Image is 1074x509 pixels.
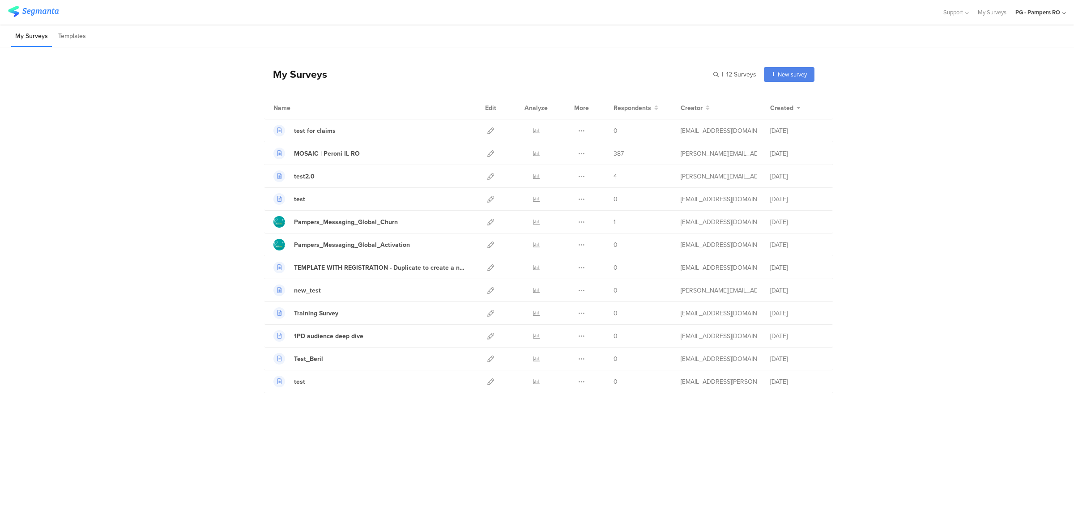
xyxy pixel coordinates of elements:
span: 0 [614,377,618,386]
li: Templates [54,26,90,47]
div: [DATE] [770,217,824,227]
span: 0 [614,286,618,295]
div: nikolopoulos.j@pg.com [681,263,757,272]
span: 0 [614,263,618,272]
span: 0 [614,195,618,204]
span: | [720,70,725,79]
div: burcak.b.1@pg.com [681,195,757,204]
li: My Surveys [11,26,52,47]
div: [DATE] [770,126,824,136]
a: Training Survey [273,307,338,319]
div: More [572,97,591,119]
div: burcak.b.1@pg.com [681,126,757,136]
div: Edit [481,97,500,119]
div: Pampers_Messaging_Global_Activation [294,240,410,250]
div: PG - Pampers RO [1015,8,1060,17]
div: [DATE] [770,195,824,204]
div: burcak.b.1@pg.com [681,309,757,318]
div: fritz.t@pg.com [681,149,757,158]
div: new_test [294,286,321,295]
div: 1PD audience deep dive [294,331,363,341]
a: Pampers_Messaging_Global_Churn [273,216,398,228]
div: Name [273,103,327,113]
a: 1PD audience deep dive [273,330,363,342]
button: Respondents [614,103,658,113]
span: Created [770,103,793,113]
div: [DATE] [770,263,824,272]
div: Training Survey [294,309,338,318]
div: [DATE] [770,240,824,250]
button: Created [770,103,801,113]
a: TEMPLATE WITH REGISTRATION - Duplicate to create a new survey [273,262,468,273]
button: Creator [681,103,710,113]
span: 387 [614,149,624,158]
a: test2.0 [273,170,315,182]
div: poulakos.g@pg.com [681,172,757,181]
div: [DATE] [770,309,824,318]
a: test for claims [273,125,336,136]
div: [DATE] [770,286,824,295]
div: My Surveys [264,67,327,82]
span: 1 [614,217,616,227]
div: [DATE] [770,354,824,364]
div: Analyze [523,97,550,119]
div: support@segmanta.com [681,217,757,227]
img: segmanta logo [8,6,59,17]
div: Test_Beril [294,354,323,364]
div: [DATE] [770,377,824,386]
span: 0 [614,354,618,364]
span: 0 [614,309,618,318]
a: new_test [273,284,321,296]
div: Pampers_Messaging_Global_Churn [294,217,398,227]
a: Test_Beril [273,353,323,365]
div: [DATE] [770,172,824,181]
a: test [273,193,305,205]
div: [DATE] [770,331,824,341]
a: Pampers_Messaging_Global_Activation [273,239,410,250]
div: test2.0 [294,172,315,181]
div: burcak.b.1@pg.com [681,354,757,364]
a: test [273,376,305,387]
span: Respondents [614,103,651,113]
span: 0 [614,126,618,136]
a: MOSAIC | Peroni IL RO [273,148,360,159]
div: poulakos.g@pg.com [681,286,757,295]
span: 4 [614,172,617,181]
span: 0 [614,331,618,341]
div: TEMPLATE WITH REGISTRATION - Duplicate to create a new survey [294,263,468,272]
div: [DATE] [770,149,824,158]
span: New survey [778,70,807,79]
div: anagnostopoulou.a@pg.com [681,331,757,341]
span: 0 [614,240,618,250]
div: kostas.anastasiou@47puritystreet.com [681,377,757,386]
div: MOSAIC | Peroni IL RO [294,149,360,158]
div: test [294,377,305,386]
div: test for claims [294,126,336,136]
div: support@segmanta.com [681,240,757,250]
span: 12 Surveys [726,70,756,79]
span: Creator [681,103,703,113]
div: test [294,195,305,204]
span: Support [943,8,963,17]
